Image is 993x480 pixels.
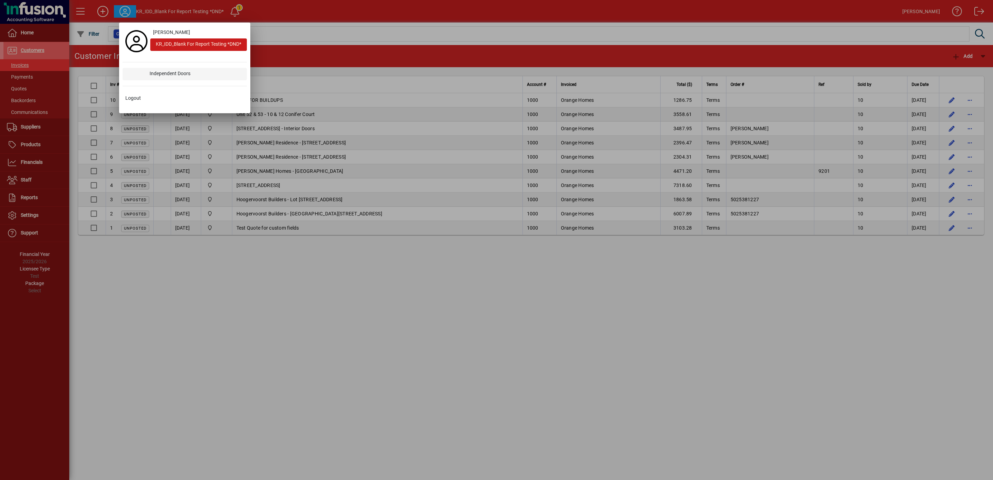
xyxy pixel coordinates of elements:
div: Independent Doors [144,68,247,80]
a: [PERSON_NAME] [150,26,247,38]
span: Logout [125,95,141,102]
span: [PERSON_NAME] [153,29,190,36]
button: Logout [123,92,247,104]
button: Independent Doors [123,68,247,80]
button: KR_IDD_Blank For Report Testing *DND* [150,38,247,51]
a: Profile [123,35,150,47]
